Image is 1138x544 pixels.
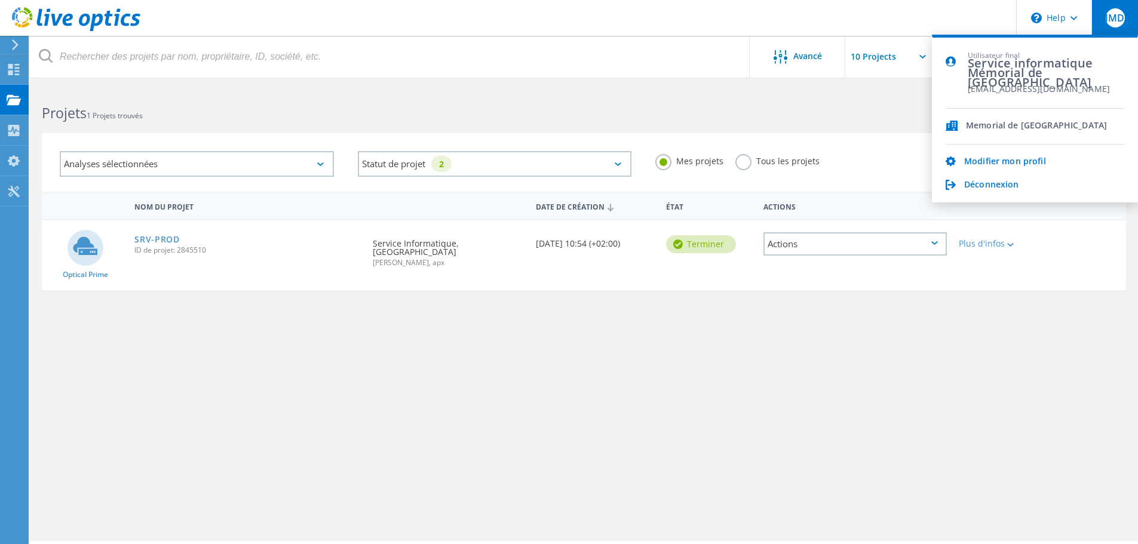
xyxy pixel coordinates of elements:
[666,235,736,253] div: Terminer
[968,51,1124,61] span: Utilisateur final
[373,259,523,266] span: [PERSON_NAME], apx
[12,25,140,33] a: Live Optics Dashboard
[959,239,1033,248] div: Plus d'infos
[134,235,180,244] a: SRV-PROD
[530,195,660,217] div: Date de création
[660,195,757,217] div: État
[966,121,1107,132] span: Memorial de [GEOGRAPHIC_DATA]
[30,36,750,78] input: Rechercher des projets par nom, propriétaire, ID, société, etc.
[87,110,143,121] span: 1 Projets trouvés
[530,220,660,260] div: [DATE] 10:54 (+02:00)
[358,151,632,177] div: Statut de projet
[1031,13,1042,23] svg: \n
[655,154,723,165] label: Mes projets
[63,271,108,278] span: Optical Prime
[763,232,947,256] div: Actions
[128,195,367,217] div: Nom du projet
[793,52,822,60] span: Avancé
[134,247,361,254] span: ID de projet: 2845510
[964,156,1046,168] a: Modifier mon profil
[431,156,452,172] div: 2
[735,154,820,165] label: Tous les projets
[964,180,1019,191] a: Déconnexion
[968,64,1124,81] span: Service informatique Mémorial de [GEOGRAPHIC_DATA]
[757,195,953,217] div: Actions
[60,151,334,177] div: Analyses sélectionnées
[1100,13,1131,23] span: SIMDC
[42,103,87,122] b: Projets
[968,84,1124,96] span: [EMAIL_ADDRESS][DOMAIN_NAME]
[367,220,529,278] div: Service Informatique, [GEOGRAPHIC_DATA]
